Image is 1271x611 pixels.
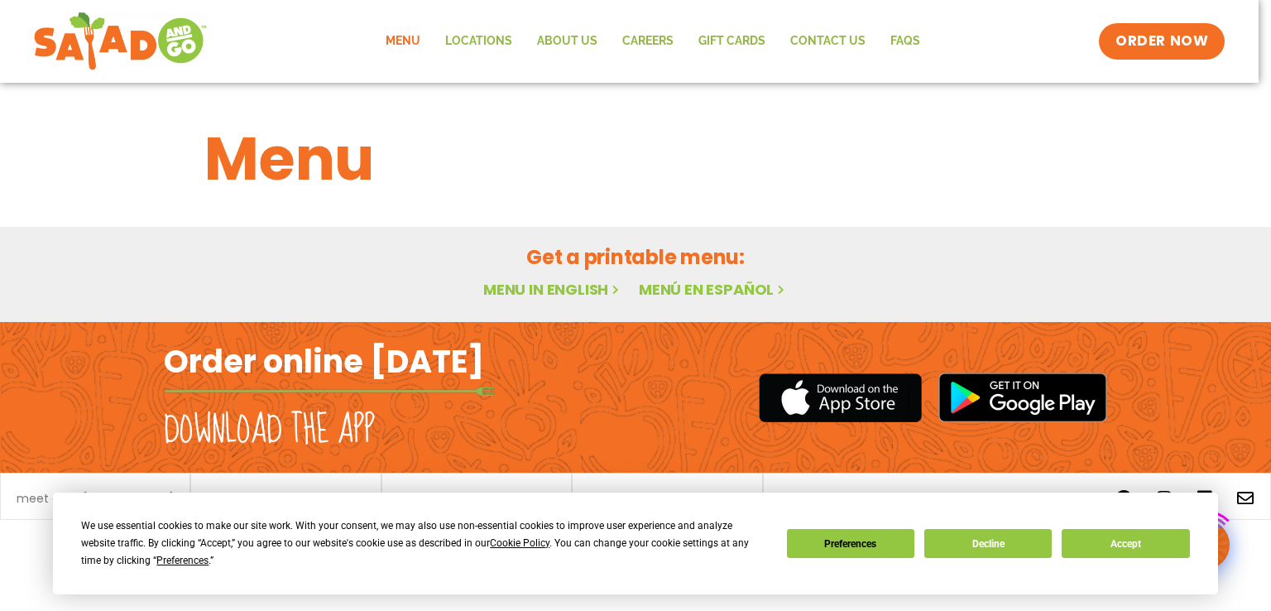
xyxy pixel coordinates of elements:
nav: Menu [373,22,933,60]
span: Cookie Policy [490,537,549,549]
a: Contact Us [778,22,878,60]
span: ORDER NOW [1115,31,1208,51]
img: fork [164,387,495,396]
a: ORDER NOW [1099,23,1225,60]
h2: Order online [DATE] [164,341,484,382]
a: Careers [610,22,686,60]
a: Menu [373,22,433,60]
a: Menu in English [483,279,622,300]
button: Accept [1062,529,1189,558]
span: Preferences [156,555,209,566]
h2: Get a printable menu: [204,243,1067,272]
a: GIFT CARDS [686,22,778,60]
a: Locations [433,22,525,60]
img: new-SAG-logo-768×292 [33,8,208,75]
button: Decline [924,529,1052,558]
button: Preferences [787,529,914,558]
a: meet chef [PERSON_NAME] [17,493,174,504]
h1: Menu [204,114,1067,204]
a: Menú en español [639,279,788,300]
img: google_play [938,373,1107,422]
img: appstore [759,371,922,425]
h2: Download the app [164,407,375,454]
a: About Us [525,22,610,60]
div: Cookie Consent Prompt [53,493,1218,594]
a: FAQs [878,22,933,60]
div: We use essential cookies to make our site work. With your consent, we may also use non-essential ... [81,517,766,570]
